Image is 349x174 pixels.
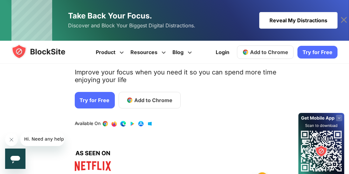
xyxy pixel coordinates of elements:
[237,45,294,59] a: Add to Chrome
[5,133,18,146] iframe: Close message
[68,21,195,30] span: Discover and Block Your Biggest Digital Distractions.
[170,41,196,64] a: Blog
[94,41,128,64] a: Product
[212,45,233,60] a: Login
[68,11,152,20] span: Take Back Your Focus.
[20,132,64,146] iframe: Message from company
[75,121,101,127] text: Available On
[119,92,181,108] a: Add to Chrome
[242,49,249,55] img: chrome-icon.svg
[134,96,172,104] span: Add to Chrome
[128,41,170,64] a: Resources
[4,4,46,10] span: Hi. Need any help?
[259,12,338,29] div: Reveal My Distractions
[250,49,288,55] span: Add to Chrome
[75,92,115,108] a: Try for Free
[11,44,78,59] img: blocksite-icon.5d769676.svg
[75,68,278,89] text: Improve your focus when you need it so you can spend more time enjoying your life
[5,149,25,169] iframe: Button to launch messaging window
[297,46,338,59] a: Try for Free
